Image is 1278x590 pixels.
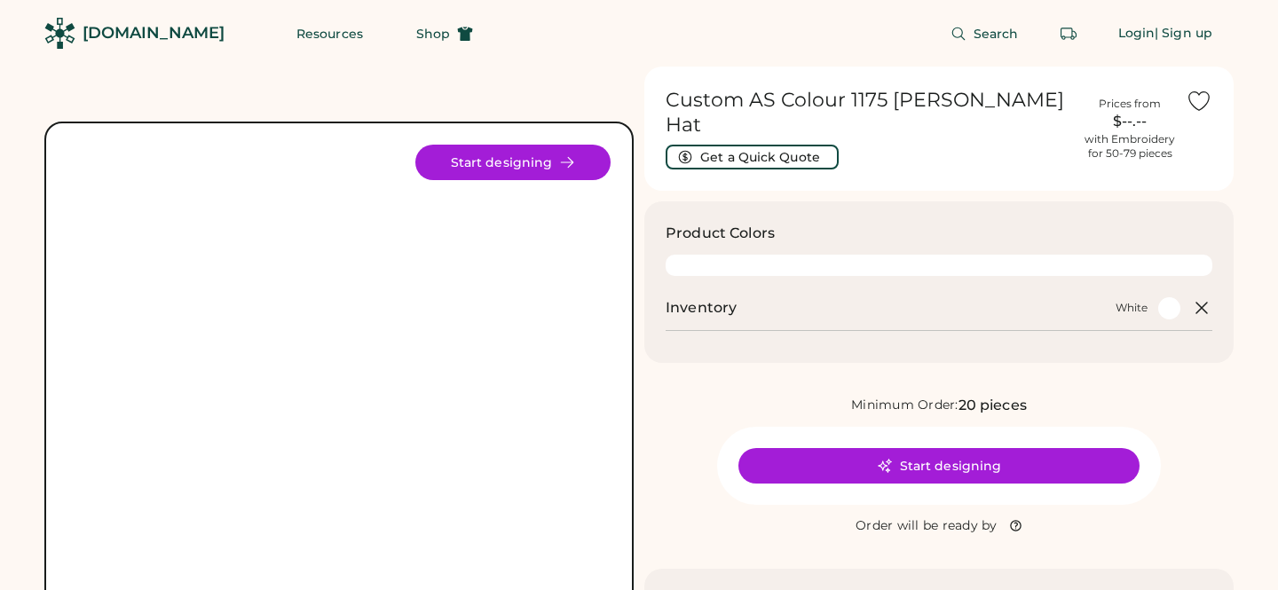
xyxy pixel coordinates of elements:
button: Get a Quick Quote [666,145,839,169]
button: Retrieve an order [1051,16,1086,51]
div: with Embroidery for 50-79 pieces [1085,132,1175,161]
span: Shop [416,28,450,40]
button: Resources [275,16,384,51]
div: Order will be ready by [856,517,998,535]
h2: Inventory [666,297,737,319]
div: | Sign up [1155,25,1212,43]
div: [DOMAIN_NAME] [83,22,225,44]
div: Minimum Order: [851,397,958,414]
button: Shop [395,16,494,51]
div: $--.-- [1085,111,1175,132]
div: Login [1118,25,1156,43]
button: Start designing [738,448,1140,484]
div: Prices from [1099,97,1161,111]
div: 20 pieces [958,395,1027,416]
span: Search [974,28,1019,40]
h1: Custom AS Colour 1175 [PERSON_NAME] Hat [666,88,1074,138]
button: Search [929,16,1040,51]
button: Start designing [415,145,611,180]
div: White [1116,301,1148,315]
img: Rendered Logo - Screens [44,18,75,49]
h3: Product Colors [666,223,775,244]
